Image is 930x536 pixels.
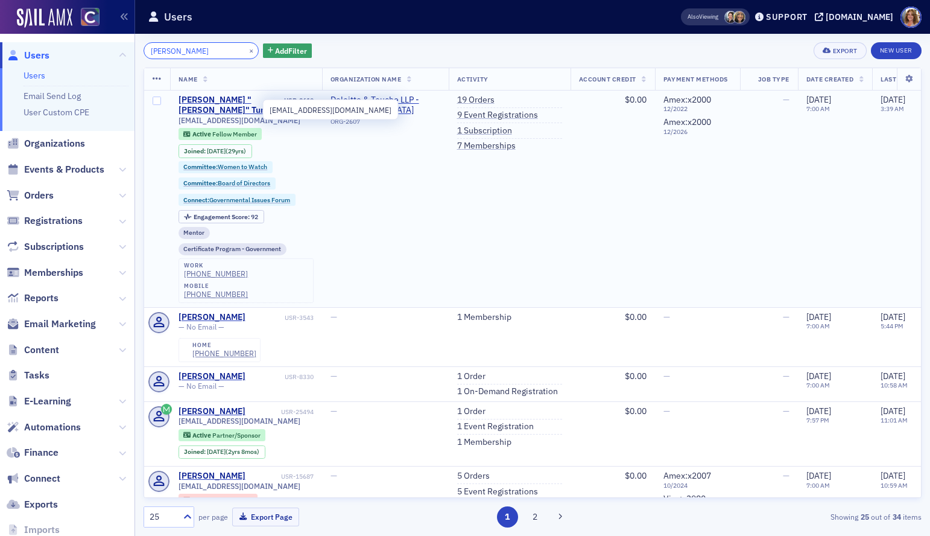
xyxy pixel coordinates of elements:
[663,75,728,83] span: Payment Methods
[179,75,198,83] span: Name
[457,471,490,482] a: 5 Orders
[881,416,908,424] time: 11:01 AM
[184,262,248,269] div: work
[183,179,218,187] span: Committee :
[871,42,922,59] a: New User
[212,130,257,138] span: Fellow Member
[881,470,905,481] span: [DATE]
[7,369,49,382] a: Tasks
[806,75,853,83] span: Date Created
[183,130,256,138] a: Active Fellow Member
[246,45,257,56] button: ×
[457,95,495,106] a: 19 Orders
[184,282,248,290] div: mobile
[179,312,245,323] a: [PERSON_NAME]
[24,163,104,176] span: Events & Products
[24,317,96,331] span: Email Marketing
[663,94,711,105] span: Amex : x2000
[881,406,905,416] span: [DATE]
[7,343,59,357] a: Content
[183,431,260,439] a: Active Partner/Sponsor
[184,269,248,278] a: [PHONE_NUMBER]
[815,13,897,21] button: [DOMAIN_NAME]
[457,437,511,448] a: 1 Membership
[7,498,58,511] a: Exports
[663,482,732,490] span: 10 / 2024
[247,373,314,381] div: USR-8330
[457,371,486,382] a: 1 Order
[179,429,266,441] div: Active: Active: Partner/Sponsor
[625,371,647,381] span: $0.00
[207,147,246,155] div: (29yrs)
[806,104,830,113] time: 7:00 AM
[806,406,831,416] span: [DATE]
[24,91,81,101] a: Email Send Log
[457,406,486,417] a: 1 Order
[457,386,558,397] a: 1 On-Demand Registration
[179,494,258,506] div: Prior: Prior: Fellow Member
[164,10,192,24] h1: Users
[24,240,84,254] span: Subscriptions
[900,7,922,28] span: Profile
[671,511,922,522] div: Showing out of items
[192,349,256,358] a: [PHONE_NUMBER]
[625,94,647,105] span: $0.00
[806,94,831,105] span: [DATE]
[24,446,59,459] span: Finance
[331,470,337,481] span: —
[179,482,300,491] span: [EMAIL_ADDRESS][DOMAIN_NAME]
[7,266,83,279] a: Memberships
[7,240,84,254] a: Subscriptions
[183,196,290,204] a: Connect:Governmental Issues Forum
[284,97,314,104] div: USR-2610
[663,105,732,113] span: 12 / 2022
[881,94,905,105] span: [DATE]
[806,322,830,330] time: 7:00 AM
[881,381,908,389] time: 10:58 AM
[881,371,905,381] span: [DATE]
[179,144,252,158] div: Joined: 1996-07-31 00:00:00
[179,95,282,116] a: [PERSON_NAME] "[PERSON_NAME]" Tune
[198,511,228,522] label: per page
[331,371,337,381] span: —
[758,75,789,83] span: Job Type
[579,75,636,83] span: Account Credit
[179,128,262,140] div: Active: Active: Fellow Member
[179,471,245,482] div: [PERSON_NAME]
[826,11,893,22] div: [DOMAIN_NAME]
[524,506,545,528] button: 2
[24,107,89,118] a: User Custom CPE
[783,406,789,416] span: —
[806,371,831,381] span: [DATE]
[7,421,81,434] a: Automations
[457,487,538,497] a: 5 Event Registrations
[247,408,314,416] div: USR-25494
[179,227,210,239] div: Mentor
[331,95,440,116] span: Deloitte & Touche LLP - Denver
[275,45,307,56] span: Add Filter
[24,137,85,150] span: Organizations
[81,8,100,27] img: SailAMX
[194,212,251,221] span: Engagement Score :
[192,342,256,349] div: home
[858,511,871,522] strong: 25
[247,314,314,322] div: USR-3543
[331,118,440,130] div: ORG-2607
[247,473,314,480] div: USR-15687
[194,214,258,220] div: 92
[24,49,49,62] span: Users
[179,371,245,382] div: [PERSON_NAME]
[24,369,49,382] span: Tasks
[625,470,647,481] span: $0.00
[881,75,928,83] span: Last Updated
[24,292,59,305] span: Reports
[179,406,245,417] div: [PERSON_NAME]
[17,8,72,28] img: SailAMX
[192,496,208,504] span: Prior
[183,162,218,171] span: Committee :
[179,116,300,125] span: [EMAIL_ADDRESS][DOMAIN_NAME]
[331,406,337,416] span: —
